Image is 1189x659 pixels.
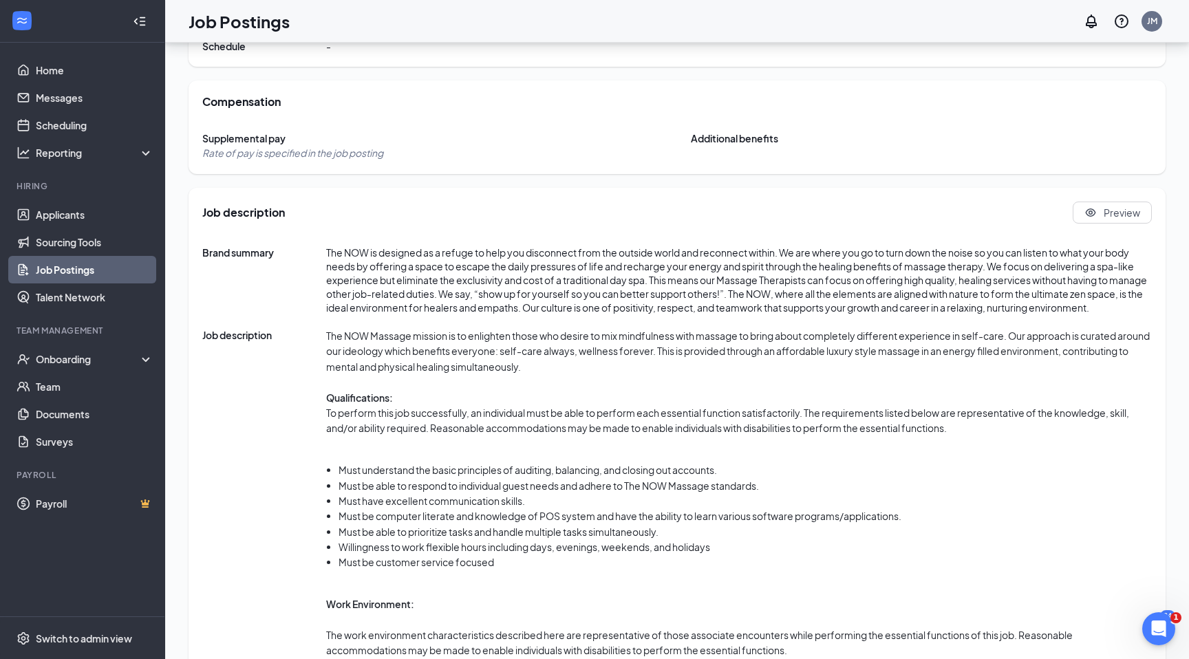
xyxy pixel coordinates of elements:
[1084,206,1097,219] svg: Eye
[339,493,1152,508] li: Must have excellent communication skills.
[36,111,153,139] a: Scheduling
[326,246,1152,314] span: The NOW is designed as a refuge to help you disconnect from the outside world and reconnect withi...
[36,228,153,256] a: Sourcing Tools
[202,147,383,159] span: Rate of pay is specified in the job posting
[36,400,153,428] a: Documents
[36,146,154,160] div: Reporting
[36,631,132,645] div: Switch to admin view
[36,84,153,111] a: Messages
[36,283,153,311] a: Talent Network
[1147,15,1157,27] div: JM
[326,405,1152,436] p: To perform this job successfully, an individual must be able to perform each essential function s...
[326,328,1152,374] p: The NOW Massage mission is to enlighten those who desire to mix mindfulness with massage to bring...
[17,469,151,481] div: Payroll
[339,478,1152,493] li: Must be able to respond to individual guest needs and adhere to The NOW Massage standards.
[339,554,1152,570] li: Must be customer service focused
[339,539,1152,554] li: Willingness to work flexible hours including days, evenings, weekends, and holidays
[1170,612,1181,623] span: 1
[17,146,30,160] svg: Analysis
[133,14,147,28] svg: Collapse
[1083,13,1100,30] svg: Notifications
[326,39,331,53] span: -
[691,131,815,145] span: Additional benefits
[1113,13,1130,30] svg: QuestionInfo
[326,627,1152,658] p: The work environment characteristics described here are representative of those associate encount...
[202,94,281,109] span: Compensation
[36,256,153,283] a: Job Postings
[17,180,151,192] div: Hiring
[36,428,153,455] a: Surveys
[15,14,29,28] svg: WorkstreamLogo
[17,631,30,645] svg: Settings
[1160,610,1175,622] div: 24
[339,524,1152,539] li: Must be able to prioritize tasks and handle multiple tasks simultaneously.
[1073,202,1152,224] button: Eye Preview
[17,325,151,336] div: Team Management
[1142,612,1175,645] iframe: Intercom live chat
[36,373,153,400] a: Team
[17,352,30,366] svg: UserCheck
[202,246,326,314] span: Brand summary
[339,462,1152,477] li: Must understand the basic principles of auditing, balancing, and closing out accounts.
[202,205,285,220] span: Job description
[189,10,290,33] h1: Job Postings
[1104,206,1140,219] span: Preview
[339,508,1152,523] li: Must be computer literate and knowledge of POS system and have the ability to learn various softw...
[36,201,153,228] a: Applicants
[36,56,153,84] a: Home
[36,352,142,366] div: Onboarding
[326,391,393,404] strong: Qualifications:
[202,39,326,53] span: Schedule
[326,598,414,610] strong: Work Environment:
[202,131,326,145] span: Supplemental pay
[36,490,153,517] a: PayrollCrown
